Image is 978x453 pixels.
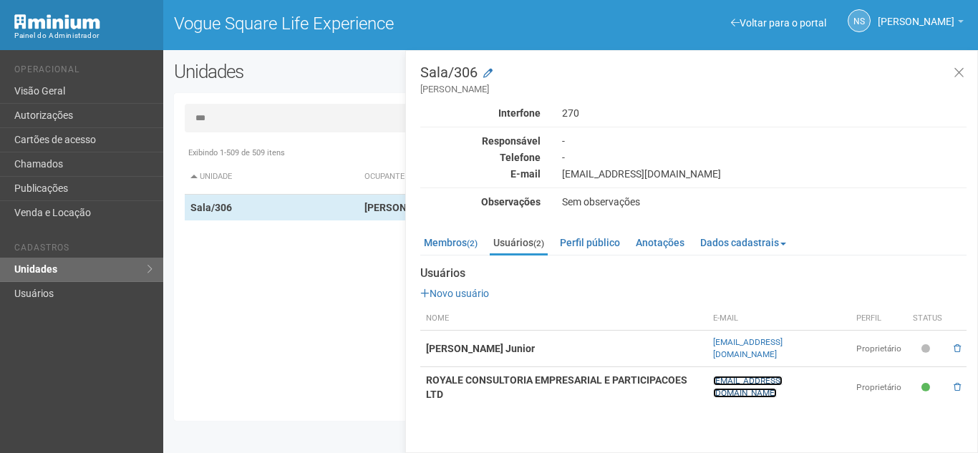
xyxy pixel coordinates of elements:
[426,374,687,400] strong: ROYALE CONSULTORIA EMPRESARIAL E PARTICIPACOES LTD
[713,337,783,359] a: [EMAIL_ADDRESS][DOMAIN_NAME]
[467,238,478,248] small: (2)
[551,167,977,180] div: [EMAIL_ADDRESS][DOMAIN_NAME]
[556,232,624,253] a: Perfil público
[697,232,790,253] a: Dados cadastrais
[190,202,232,213] strong: Sala/306
[14,29,152,42] div: Painel do Administrador
[851,307,907,331] th: Perfil
[420,288,489,299] a: Novo usuário
[420,307,707,331] th: Nome
[185,147,957,160] div: Exibindo 1-509 de 509 itens
[921,343,934,355] span: Pendente
[410,151,551,164] div: Telefone
[410,195,551,208] div: Observações
[14,243,152,258] li: Cadastros
[420,83,967,96] small: [PERSON_NAME]
[420,232,481,253] a: Membros(2)
[410,107,551,120] div: Interfone
[551,107,977,120] div: 270
[490,232,548,255] a: Usuários(2)
[551,151,977,164] div: -
[483,67,493,81] a: Modificar a unidade
[14,14,100,29] img: Minium
[359,160,679,195] th: Ocupante: activate to sort column ascending
[14,64,152,79] li: Operacional
[410,135,551,147] div: Responsável
[731,17,826,29] a: Voltar para o portal
[174,61,492,82] h2: Unidades
[420,267,967,280] strong: Usuários
[533,238,544,248] small: (2)
[551,195,977,208] div: Sem observações
[185,160,359,195] th: Unidade: activate to sort column descending
[921,381,934,394] span: Ativo
[420,65,967,96] h3: Sala/306
[632,232,688,253] a: Anotações
[878,2,954,27] span: Nicolle Silva
[364,202,442,213] strong: [PERSON_NAME]
[174,14,560,33] h1: Vogue Square Life Experience
[851,331,907,367] td: Proprietário
[907,307,948,331] th: Status
[713,376,783,398] a: [EMAIL_ADDRESS][DOMAIN_NAME]
[878,18,964,29] a: [PERSON_NAME]
[551,135,977,147] div: -
[848,9,871,32] a: NS
[707,307,851,331] th: E-mail
[410,167,551,180] div: E-mail
[426,343,535,354] strong: [PERSON_NAME] Junior
[851,367,907,408] td: Proprietário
